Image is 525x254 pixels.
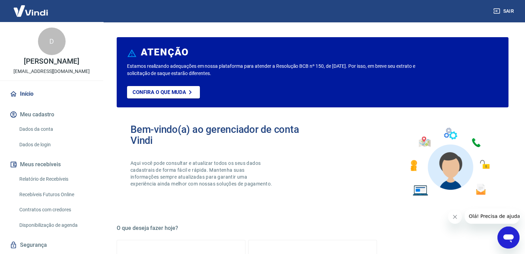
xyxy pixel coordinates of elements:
a: Confira o que muda [127,86,200,98]
iframe: Botão para abrir a janela de mensagens [497,226,519,248]
a: Relatório de Recebíveis [17,172,95,186]
button: Meu cadastro [8,107,95,122]
a: Disponibilização de agenda [17,218,95,232]
a: Início [8,86,95,102]
a: Recebíveis Futuros Online [17,188,95,202]
button: Sair [492,5,517,18]
iframe: Mensagem da empresa [465,209,519,224]
p: [EMAIL_ADDRESS][DOMAIN_NAME] [13,68,90,75]
p: Estamos realizando adequações em nossa plataforma para atender a Resolução BCB nº 150, de [DATE].... [127,63,424,77]
span: Olá! Precisa de ajuda? [4,5,58,10]
p: Confira o que muda [133,89,186,95]
a: Contratos com credores [17,203,95,217]
img: Vindi [8,0,53,21]
a: Dados da conta [17,122,95,136]
a: Dados de login [17,138,95,152]
p: Aqui você pode consultar e atualizar todos os seus dados cadastrais de forma fácil e rápida. Mant... [130,160,273,187]
img: Imagem de um avatar masculino com diversos icones exemplificando as funcionalidades do gerenciado... [404,124,495,200]
div: D [38,28,66,55]
h2: Bem-vindo(a) ao gerenciador de conta Vindi [130,124,313,146]
h5: O que deseja fazer hoje? [117,225,508,232]
button: Meus recebíveis [8,157,95,172]
p: [PERSON_NAME] [24,58,79,65]
a: Segurança [8,237,95,253]
h6: ATENÇÃO [141,49,189,56]
iframe: Fechar mensagem [448,210,462,224]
